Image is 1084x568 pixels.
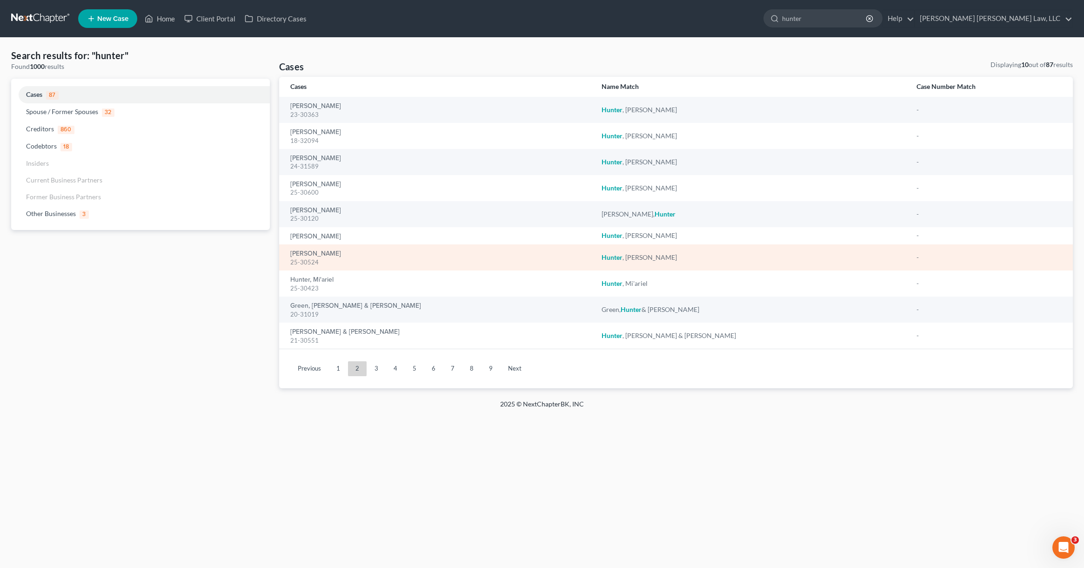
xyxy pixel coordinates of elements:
th: Case Number Match [909,77,1073,97]
a: [PERSON_NAME] & [PERSON_NAME] [290,329,400,335]
em: Hunter [655,210,676,218]
span: Other Businesses [26,210,76,217]
div: - [917,231,1062,240]
a: [PERSON_NAME] [290,129,341,135]
div: - [917,253,1062,262]
span: Creditors [26,125,54,133]
a: Previous [290,361,328,376]
th: Cases [279,77,594,97]
a: 6 [424,361,443,376]
a: Creditors860 [11,121,270,138]
a: [PERSON_NAME] [290,250,341,257]
span: 3 [80,210,89,219]
em: Hunter [602,106,622,114]
div: Displaying out of results [990,60,1073,69]
div: 25-30423 [290,284,587,293]
span: Former Business Partners [26,193,101,201]
span: 87 [46,91,59,100]
iframe: Intercom live chat [1052,536,1075,559]
div: 18-32094 [290,136,587,145]
span: Insiders [26,159,49,167]
em: Hunter [602,132,622,140]
div: , [PERSON_NAME] [602,157,902,167]
a: Next [501,361,529,376]
th: Name Match [594,77,909,97]
a: 5 [405,361,424,376]
div: 20-31019 [290,310,587,319]
div: Green, & [PERSON_NAME] [602,305,902,314]
a: Insiders [11,155,270,172]
span: Spouse / Former Spouses [26,108,98,115]
div: Found results [11,62,270,71]
a: Spouse / Former Spouses32 [11,103,270,121]
a: Hunter, Mi'ariel [290,277,334,283]
a: Current Business Partners [11,172,270,189]
a: Home [140,10,180,27]
em: Hunter [602,184,622,192]
div: 25-30120 [290,214,587,223]
a: 2 [348,361,367,376]
a: Codebtors18 [11,138,270,155]
div: - [917,305,1062,314]
em: Hunter [602,279,622,287]
a: [PERSON_NAME] [290,103,341,109]
div: [PERSON_NAME], [602,210,902,219]
a: Green, [PERSON_NAME] & [PERSON_NAME] [290,303,421,309]
a: Directory Cases [240,10,311,27]
a: Other Businesses3 [11,205,270,223]
strong: 87 [1046,61,1053,68]
a: Help [883,10,914,27]
a: [PERSON_NAME] [PERSON_NAME] Law, LLC [915,10,1072,27]
div: 24-31589 [290,162,587,171]
span: 18 [60,143,72,151]
a: [PERSON_NAME] [290,233,341,240]
div: 25-30600 [290,188,587,197]
div: - [917,279,1062,288]
div: - [917,331,1062,340]
div: , [PERSON_NAME] [602,183,902,193]
span: 32 [102,108,114,117]
a: 8 [462,361,481,376]
div: 23-30363 [290,110,587,119]
a: Former Business Partners [11,189,270,205]
strong: 1000 [30,62,45,70]
div: - [917,210,1062,219]
div: - [917,131,1062,141]
span: Current Business Partners [26,176,102,184]
a: 3 [367,361,386,376]
div: - [917,105,1062,115]
div: , Mi'ariel [602,279,902,288]
a: Cases87 [11,86,270,103]
div: - [917,157,1062,167]
em: Hunter [602,231,622,239]
em: Hunter [621,305,642,313]
span: 3 [1071,536,1079,544]
div: , [PERSON_NAME] [602,131,902,141]
a: 7 [443,361,462,376]
div: , [PERSON_NAME] [602,231,902,240]
div: 21-30551 [290,336,587,345]
div: , [PERSON_NAME] [602,253,902,262]
a: [PERSON_NAME] [290,207,341,214]
div: - [917,183,1062,193]
em: Hunter [602,331,622,339]
div: 2025 © NextChapterBK, INC [277,399,807,416]
a: Client Portal [180,10,240,27]
span: Codebtors [26,142,57,150]
em: Hunter [602,158,622,166]
em: Hunter [602,253,622,261]
span: New Case [97,15,128,22]
a: [PERSON_NAME] [290,155,341,162]
h4: Search results for: "hunter" [11,49,270,62]
h4: Cases [279,60,304,73]
div: , [PERSON_NAME] & [PERSON_NAME] [602,331,902,340]
a: 4 [386,361,405,376]
span: Cases [26,90,42,98]
a: 9 [482,361,500,376]
span: 860 [58,126,74,134]
div: 25-30524 [290,258,587,267]
strong: 10 [1021,61,1029,68]
a: [PERSON_NAME] [290,181,341,188]
input: Search by name... [782,10,867,27]
div: , [PERSON_NAME] [602,105,902,115]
